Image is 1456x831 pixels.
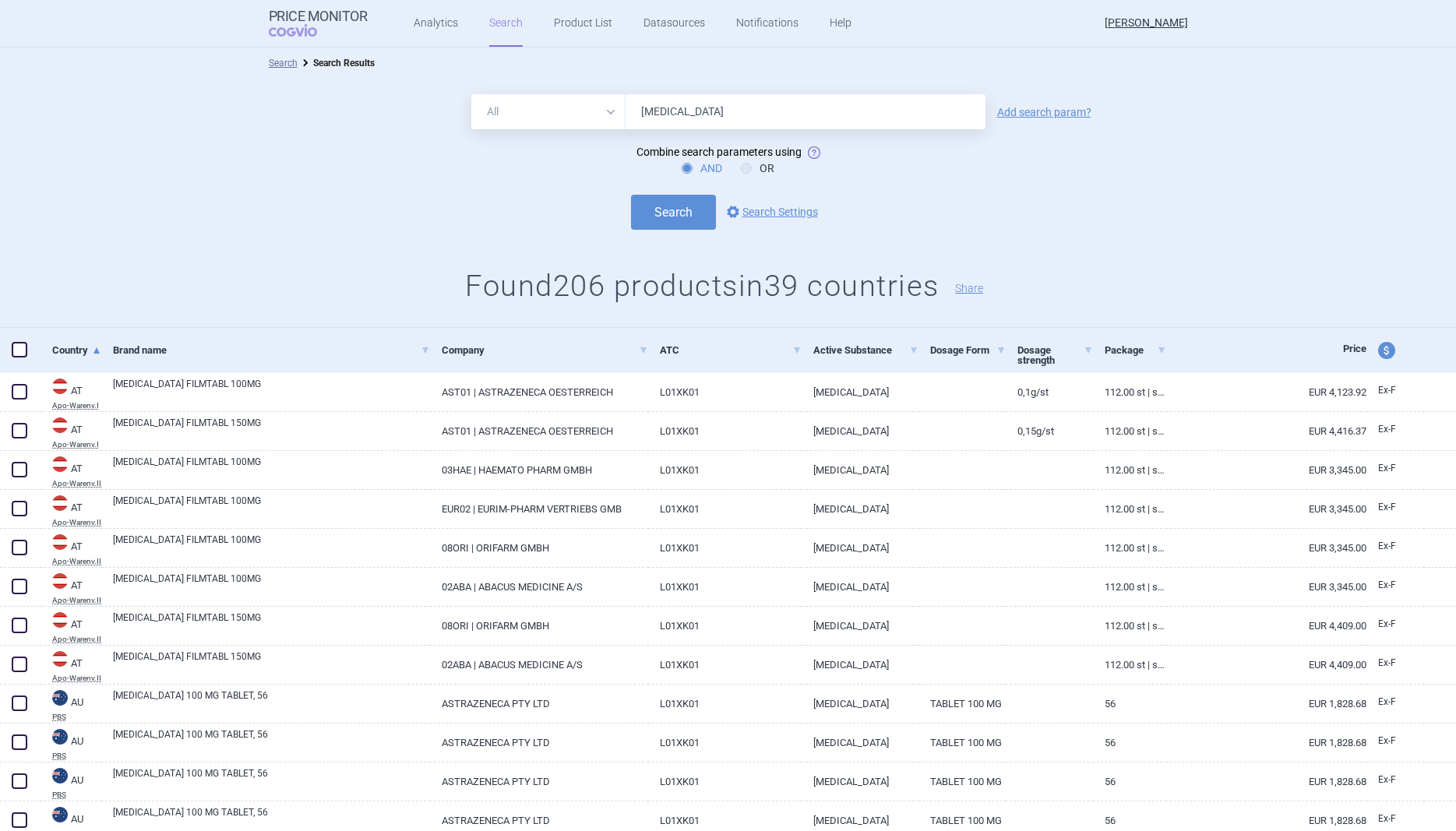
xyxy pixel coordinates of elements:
[52,402,101,410] abbr: Apo-Warenv.I — Apothekerverlag Warenverzeichnis. Online database developed by the Österreichische...
[648,762,802,801] a: L01XK01
[1093,685,1165,723] a: 56
[430,685,648,723] a: ASTRAZENECA PTY LTD
[1366,652,1424,675] a: Ex-F
[1006,373,1093,411] a: 0,1G/ST
[430,529,648,567] a: 08ORI | ORIFARM GMBH
[113,455,430,483] a: [MEDICAL_DATA] FILMTABL 100MG
[52,495,68,511] img: Austria
[52,768,68,783] img: Australia
[1378,813,1396,824] span: Ex-factory price
[1378,774,1396,785] span: Ex-factory price
[430,646,648,684] a: 02ABA | ABACUS MEDICINE A/S
[918,724,1006,762] a: TABLET 100 MG
[802,685,918,723] a: [MEDICAL_DATA]
[41,533,101,565] a: ATATApo-Warenv.II
[430,762,648,801] a: ASTRAZENECA PTY LTD
[113,331,430,369] a: Brand name
[313,58,375,69] strong: Search Results
[41,416,101,449] a: ATATApo-Warenv.I
[802,490,918,528] a: [MEDICAL_DATA]
[1093,762,1165,801] a: 56
[52,331,101,369] a: Country
[52,456,68,472] img: Austria
[802,724,918,762] a: [MEDICAL_DATA]
[430,607,648,645] a: 08ORI | ORIFARM GMBH
[1093,451,1165,489] a: 112.00 ST | Stück
[802,412,918,450] a: [MEDICAL_DATA]
[52,612,68,628] img: Austria
[113,727,430,755] a: [MEDICAL_DATA] 100 MG TABLET, 56
[955,283,983,294] button: Share
[1366,379,1424,403] a: Ex-F
[918,685,1006,723] a: TABLET 100 MG
[802,373,918,411] a: [MEDICAL_DATA]
[1006,412,1093,450] a: 0,15G/ST
[269,58,298,69] a: Search
[997,107,1091,118] a: Add search param?
[41,572,101,604] a: ATATApo-Warenv.II
[1093,373,1165,411] a: 112.00 ST | Stück
[1343,343,1366,354] span: Price
[1166,724,1366,762] a: EUR 1,828.68
[41,688,101,721] a: AUAUPBS
[802,762,918,801] a: [MEDICAL_DATA]
[1378,579,1396,590] span: Ex-factory price
[52,807,68,822] img: Australia
[113,688,430,717] a: [MEDICAL_DATA] 100 MG TABLET, 56
[113,494,430,522] a: [MEDICAL_DATA] FILMTABL 100MG
[802,568,918,606] a: [MEDICAL_DATA]
[1093,646,1165,684] a: 112.00 ST | Stück
[1378,541,1396,551] span: Ex-factory price
[52,441,101,449] abbr: Apo-Warenv.I — Apothekerverlag Warenverzeichnis. Online database developed by the Österreichische...
[1366,613,1424,636] a: Ex-F
[269,55,298,71] li: Search
[1378,463,1396,474] span: Ex-factory price
[1366,808,1424,831] a: Ex-F
[648,412,802,450] a: L01XK01
[113,650,430,678] a: [MEDICAL_DATA] FILMTABL 150MG
[269,9,368,38] a: Price MonitorCOGVIO
[41,494,101,526] a: ATATApo-Warenv.II
[1366,769,1424,792] a: Ex-F
[1166,646,1366,684] a: EUR 4,409.00
[682,160,722,176] label: AND
[52,674,101,682] abbr: Apo-Warenv.II — Apothekerverlag Warenverzeichnis. Online database developed by the Österreichisch...
[113,377,430,405] a: [MEDICAL_DATA] FILMTABL 100MG
[52,713,101,721] abbr: PBS — List of Ex-manufacturer prices published by the Australian Government, Department of Health.
[52,791,101,799] abbr: PBS — List of Ex-manufacturer prices published by the Australian Government, Department of Health.
[113,416,430,444] a: [MEDICAL_DATA] FILMTABL 150MG
[1378,618,1396,629] span: Ex-factory price
[1093,412,1165,450] a: 112.00 ST | Stück
[1378,657,1396,668] span: Ex-factory price
[113,611,430,639] a: [MEDICAL_DATA] FILMTABL 150MG
[52,651,68,667] img: Austria
[648,490,802,528] a: L01XK01
[802,607,918,645] a: [MEDICAL_DATA]
[1093,607,1165,645] a: 112.00 ST | Stück
[802,529,918,567] a: [MEDICAL_DATA]
[660,331,802,369] a: ATC
[1166,490,1366,528] a: EUR 3,345.00
[52,534,68,550] img: Austria
[724,202,818,221] a: Search Settings
[813,331,918,369] a: Active Substance
[430,373,648,411] a: AST01 | ASTRAZENECA OESTERREICH
[1378,424,1396,435] span: Ex-factory price
[1366,574,1424,597] a: Ex-F
[52,417,68,433] img: Austria
[1366,496,1424,519] a: Ex-F
[41,455,101,488] a: ATATApo-Warenv.II
[1366,535,1424,558] a: Ex-F
[52,519,101,526] abbr: Apo-Warenv.II — Apothekerverlag Warenverzeichnis. Online database developed by the Österreichisch...
[269,24,339,37] span: COGVIO
[648,724,802,762] a: L01XK01
[52,480,101,488] abbr: Apo-Warenv.II — Apothekerverlag Warenverzeichnis. Online database developed by the Österreichisch...
[1378,502,1396,512] span: Ex-factory price
[52,636,101,643] abbr: Apo-Warenv.II — Apothekerverlag Warenverzeichnis. Online database developed by the Österreichisch...
[631,195,716,230] button: Search
[1166,568,1366,606] a: EUR 3,345.00
[442,331,648,369] a: Company
[113,766,430,794] a: [MEDICAL_DATA] 100 MG TABLET, 56
[802,451,918,489] a: [MEDICAL_DATA]
[1166,412,1366,450] a: EUR 4,416.37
